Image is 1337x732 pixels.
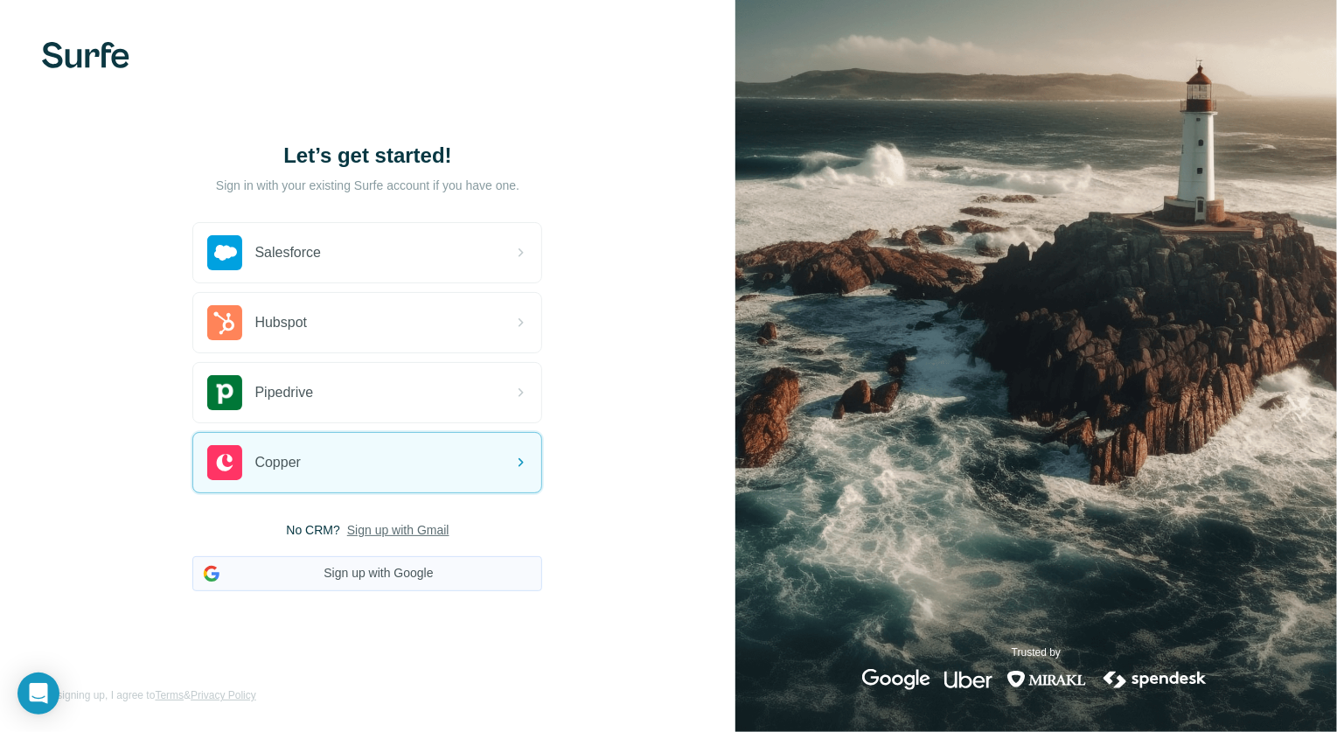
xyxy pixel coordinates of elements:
span: Pipedrive [254,382,313,403]
img: mirakl's logo [1006,669,1087,690]
span: Copper [254,452,300,473]
img: pipedrive's logo [207,375,242,410]
div: Open Intercom Messenger [17,673,59,715]
img: spendesk's logo [1101,669,1209,690]
h1: Let’s get started! [192,142,542,170]
img: uber's logo [944,669,992,690]
a: Terms [155,689,184,701]
img: google's logo [862,669,930,690]
button: Sign up with Google [192,556,542,591]
img: hubspot's logo [207,305,242,340]
span: Salesforce [254,242,321,263]
p: Trusted by [1012,645,1061,660]
img: salesforce's logo [207,235,242,270]
img: copper's logo [207,445,242,480]
span: Hubspot [254,312,307,333]
img: Surfe's logo [42,42,129,68]
a: Privacy Policy [191,689,256,701]
p: Sign in with your existing Surfe account if you have one. [216,177,519,194]
button: Sign up with Gmail [347,521,449,539]
span: No CRM? [286,521,339,539]
span: By signing up, I agree to & [42,687,256,703]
